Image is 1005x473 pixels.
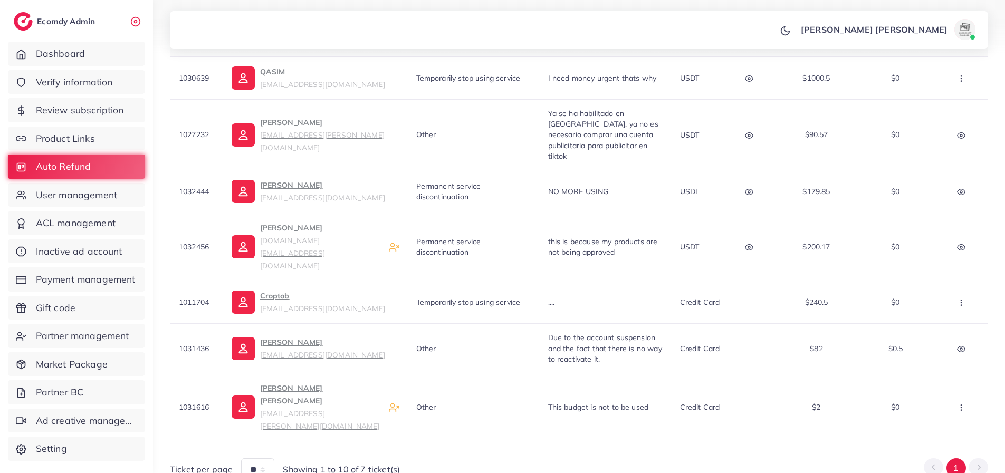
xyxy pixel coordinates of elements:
span: Dashboard [36,47,85,61]
a: Payment management [8,267,145,292]
p: Credit card [680,296,720,308]
h2: Ecomdy Admin [37,16,98,26]
span: I need money urgent thats why [548,73,657,83]
img: ic-user-info.36bf1079.svg [232,395,255,419]
span: Permanent service discontinuation [416,237,481,257]
a: ACL management [8,211,145,235]
a: [PERSON_NAME][DOMAIN_NAME][EMAIL_ADDRESS][DOMAIN_NAME] [232,221,380,272]
img: ic-user-info.36bf1079.svg [232,235,255,258]
a: logoEcomdy Admin [14,12,98,31]
p: [PERSON_NAME] [PERSON_NAME] [260,382,380,432]
span: $200.17 [802,242,830,252]
img: ic-user-info.36bf1079.svg [232,180,255,203]
a: Auto Refund [8,155,145,179]
span: 1032456 [179,242,209,252]
small: [DOMAIN_NAME][EMAIL_ADDRESS][DOMAIN_NAME] [260,236,325,270]
span: $0 [891,297,899,307]
span: $179.85 [802,187,830,196]
a: Verify information [8,70,145,94]
span: Partner management [36,329,129,343]
span: $0 [891,130,899,139]
span: This budget is not to be used [548,402,649,412]
span: 1011704 [179,297,209,307]
a: Partner BC [8,380,145,404]
img: logo [14,12,33,31]
span: Product Links [36,132,95,146]
span: Inactive ad account [36,245,122,258]
small: [EMAIL_ADDRESS][PERSON_NAME][DOMAIN_NAME] [260,409,380,430]
p: QASIM [260,65,385,91]
span: $0 [891,187,899,196]
span: $90.57 [805,130,828,139]
span: Market Package [36,358,108,371]
span: .... [548,297,555,307]
a: [PERSON_NAME][EMAIL_ADDRESS][DOMAIN_NAME] [232,179,385,204]
p: USDT [680,129,700,141]
span: Payment management [36,273,136,286]
span: Other [416,402,436,412]
span: 1032444 [179,187,209,196]
span: NO MORE USING [548,187,609,196]
img: avatar [954,19,975,40]
span: ACL management [36,216,116,230]
span: Permanent service discontinuation [416,181,481,201]
span: Ya se ha habilitado en [GEOGRAPHIC_DATA], ya no es necesario comprar una cuenta publicitaria para... [548,109,658,161]
a: Partner management [8,324,145,348]
a: [PERSON_NAME] [PERSON_NAME][EMAIL_ADDRESS][PERSON_NAME][DOMAIN_NAME] [232,382,380,432]
span: $0 [891,402,899,412]
span: Temporarily stop using service [416,73,521,83]
img: ic-user-info.36bf1079.svg [232,66,255,90]
span: Verify information [36,75,113,89]
p: Credit card [680,401,720,413]
a: Inactive ad account [8,239,145,264]
p: USDT [680,185,700,198]
span: User management [36,188,117,202]
span: $0 [891,73,899,83]
span: $0 [891,242,899,252]
small: [EMAIL_ADDRESS][DOMAIN_NAME] [260,193,385,202]
span: 1027232 [179,130,209,139]
span: Auto Refund [36,160,91,173]
p: [PERSON_NAME] [260,179,385,204]
p: USDT [680,240,700,253]
p: [PERSON_NAME] [260,336,385,361]
span: Ad creative management [36,414,137,428]
a: Setting [8,437,145,461]
span: Temporarily stop using service [416,297,521,307]
small: [EMAIL_ADDRESS][DOMAIN_NAME] [260,304,385,313]
small: [EMAIL_ADDRESS][PERSON_NAME][DOMAIN_NAME] [260,130,385,152]
span: Setting [36,442,67,456]
img: ic-user-info.36bf1079.svg [232,337,255,360]
a: User management [8,183,145,207]
p: [PERSON_NAME] [PERSON_NAME] [801,23,947,36]
p: USDT [680,72,700,84]
span: 1030639 [179,73,209,83]
a: Croptob[EMAIL_ADDRESS][DOMAIN_NAME] [232,289,385,315]
span: $82 [810,344,822,353]
span: Other [416,130,436,139]
a: QASIM[EMAIL_ADDRESS][DOMAIN_NAME] [232,65,385,91]
span: Due to the account suspension and the fact that there is no way to reactivate it. [548,333,662,364]
a: [PERSON_NAME][EMAIL_ADDRESS][PERSON_NAME][DOMAIN_NAME] [232,116,399,154]
a: Market Package [8,352,145,377]
a: [PERSON_NAME] [PERSON_NAME]avatar [795,19,980,40]
span: 1031436 [179,344,209,353]
span: $2 [812,402,820,412]
a: Dashboard [8,42,145,66]
small: [EMAIL_ADDRESS][DOMAIN_NAME] [260,80,385,89]
span: $1000.5 [802,73,830,83]
p: Croptob [260,289,385,315]
a: Review subscription [8,98,145,122]
a: Ad creative management [8,409,145,433]
span: this is because my products are not being approved [548,237,658,257]
a: Gift code [8,296,145,320]
span: Partner BC [36,385,84,399]
img: ic-user-info.36bf1079.svg [232,291,255,314]
small: [EMAIL_ADDRESS][DOMAIN_NAME] [260,350,385,359]
img: ic-user-info.36bf1079.svg [232,123,255,147]
span: Review subscription [36,103,124,117]
a: Product Links [8,127,145,151]
span: 1031616 [179,402,209,412]
a: [PERSON_NAME][EMAIL_ADDRESS][DOMAIN_NAME] [232,336,385,361]
span: Other [416,344,436,353]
